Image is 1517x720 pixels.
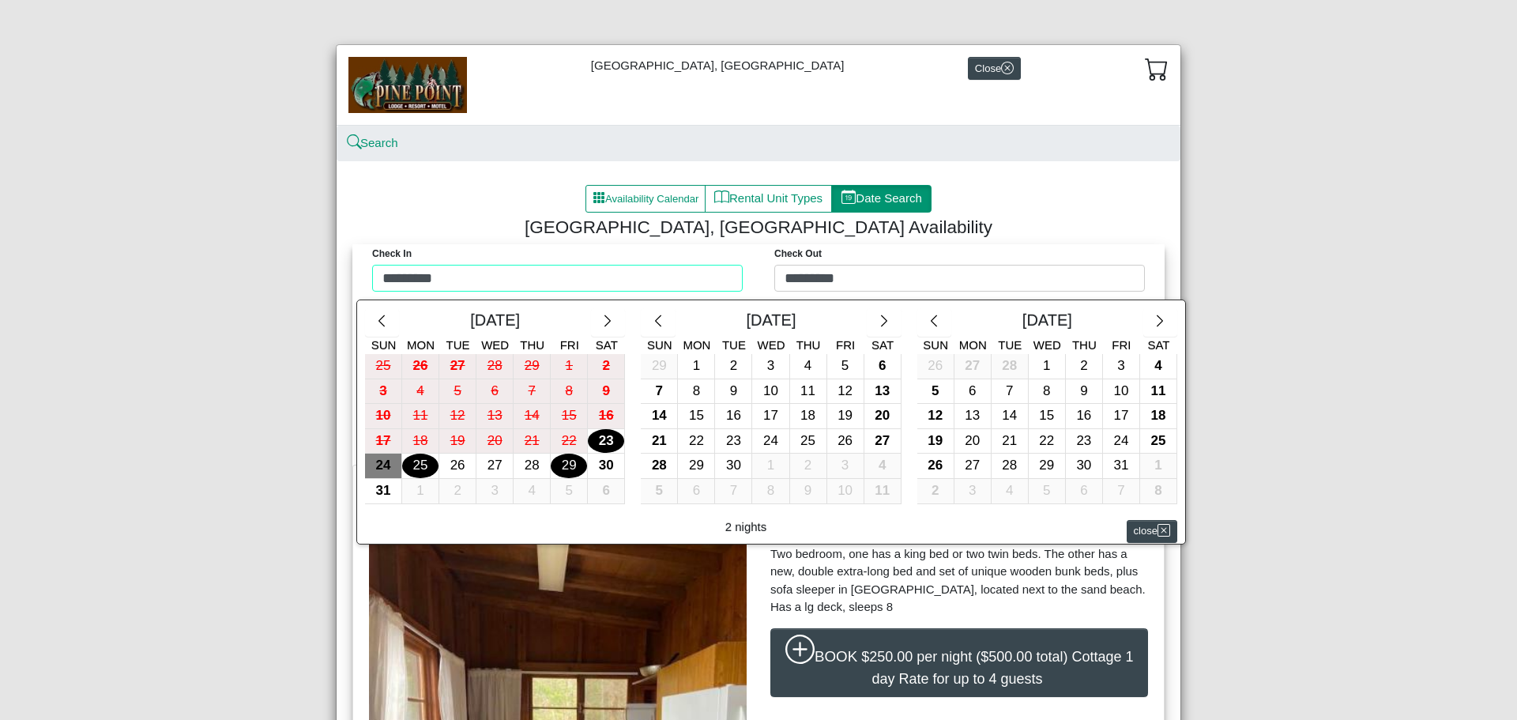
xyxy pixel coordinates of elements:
[402,429,439,454] button: 18
[551,429,587,454] div: 22
[827,379,864,405] button: 12
[402,454,439,479] button: 25
[715,354,752,379] button: 2
[951,308,1143,337] div: [DATE]
[678,479,714,503] div: 6
[790,379,826,404] div: 11
[1033,338,1061,352] span: Wed
[1066,404,1102,428] div: 16
[992,379,1028,404] div: 7
[1103,354,1140,379] button: 3
[1029,454,1066,479] button: 29
[877,314,892,329] svg: chevron right
[1140,429,1176,454] div: 25
[402,404,439,428] div: 11
[790,379,827,405] button: 11
[1066,479,1102,503] div: 6
[476,404,514,429] button: 13
[790,479,827,504] button: 9
[827,429,864,454] button: 26
[1066,429,1102,454] div: 23
[1066,354,1103,379] button: 2
[514,404,551,429] button: 14
[641,354,677,379] div: 29
[992,404,1029,429] button: 14
[551,379,587,404] div: 8
[1029,479,1065,503] div: 5
[641,479,677,503] div: 5
[551,404,588,429] button: 15
[1147,338,1169,352] span: Sat
[1140,404,1177,429] button: 18
[715,354,751,379] div: 2
[790,354,827,379] button: 4
[864,429,902,454] button: 27
[752,379,789,404] div: 10
[588,454,624,478] div: 30
[476,429,513,454] div: 20
[954,429,992,454] button: 20
[917,308,951,337] button: chevron left
[641,379,678,405] button: 7
[1066,454,1103,479] button: 30
[992,354,1029,379] button: 28
[678,379,714,404] div: 8
[641,308,675,337] button: chevron left
[1103,429,1140,454] button: 24
[1140,379,1176,404] div: 11
[641,404,678,429] button: 14
[1140,404,1176,428] div: 18
[715,479,752,504] button: 7
[752,354,789,379] div: 3
[481,338,509,352] span: Wed
[678,404,714,428] div: 15
[1103,454,1140,479] button: 31
[1072,338,1097,352] span: Thu
[790,354,826,379] div: 4
[954,479,992,504] button: 3
[439,354,476,379] button: 27
[827,454,864,479] button: 3
[402,479,439,504] button: 1
[1140,354,1176,379] div: 4
[992,429,1028,454] div: 21
[864,479,901,503] div: 11
[864,379,902,405] button: 13
[1066,429,1103,454] button: 23
[476,454,514,479] button: 27
[1029,404,1066,429] button: 15
[514,379,550,404] div: 7
[365,354,402,379] button: 25
[871,338,894,352] span: Sat
[790,454,827,479] button: 2
[867,308,901,337] button: chevron right
[676,308,868,337] div: [DATE]
[1143,308,1177,337] button: chevron right
[752,379,789,405] button: 10
[520,338,544,352] span: Thu
[551,479,588,504] button: 5
[827,379,864,404] div: 12
[365,404,402,429] button: 10
[715,404,752,429] button: 16
[476,354,513,379] div: 28
[402,454,439,478] div: 25
[917,404,954,429] button: 12
[407,338,435,352] span: Mon
[959,338,987,352] span: Mon
[864,454,902,479] button: 4
[954,354,991,379] div: 27
[715,429,752,454] button: 23
[715,404,751,428] div: 16
[600,314,615,329] svg: chevron right
[678,404,715,429] button: 15
[551,354,587,379] div: 1
[1127,520,1177,543] button: closex square
[365,404,401,428] div: 10
[365,454,402,479] button: 24
[476,379,513,404] div: 6
[1029,454,1065,478] div: 29
[591,308,625,337] button: chevron right
[371,338,397,352] span: Sun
